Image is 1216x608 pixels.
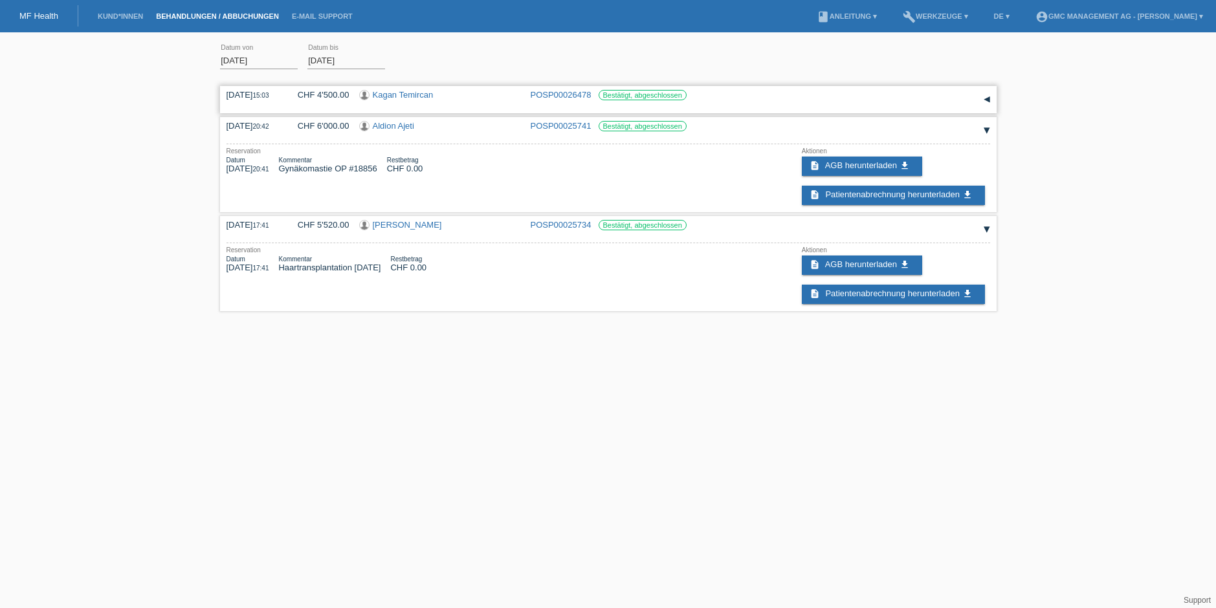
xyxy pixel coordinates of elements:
i: description [810,288,820,299]
label: Bestätigt, abgeschlossen [599,121,687,131]
i: description [810,190,820,200]
div: [DATE] [227,220,278,230]
a: Support [1184,596,1211,605]
a: buildWerkzeuge ▾ [896,12,975,20]
div: Gynäkomastie OP #18856 [278,157,377,173]
a: DE ▾ [988,12,1016,20]
div: CHF 4'500.00 [288,90,349,100]
div: Reservation [227,246,447,254]
i: get_app [900,259,910,270]
a: POSP00026478 [531,90,591,100]
i: get_app [962,190,973,200]
a: Kagan Temircan [373,90,434,100]
div: Aktionen [802,147,990,155]
div: auf-/zuklappen [977,90,997,109]
div: Kommentar [278,157,377,164]
div: [DATE] [227,121,278,131]
i: account_circle [1035,10,1048,23]
div: CHF 6'000.00 [288,121,349,131]
a: Kund*innen [91,12,149,20]
a: E-Mail Support [285,12,359,20]
div: Kommentar [278,255,381,263]
div: Aktionen [802,246,990,254]
a: MF Health [19,11,58,21]
div: Datum [227,255,269,263]
span: 17:41 [252,265,269,272]
a: POSP00025741 [531,121,591,131]
div: Reservation [227,147,443,155]
i: build [903,10,916,23]
a: description Patientenabrechnung herunterladen get_app [802,285,985,304]
span: AGB herunterladen [825,160,897,170]
div: Restbetrag [390,255,426,263]
a: Behandlungen / Abbuchungen [149,12,285,20]
div: auf-/zuklappen [977,220,997,239]
span: 15:03 [252,92,269,99]
i: get_app [900,160,910,171]
span: Patientenabrechnung herunterladen [825,190,959,199]
span: Patientenabrechnung herunterladen [825,288,959,298]
div: [DATE] [227,90,278,100]
div: Datum [227,157,269,164]
a: Aldion Ajeti [373,121,414,131]
span: AGB herunterladen [825,259,897,269]
div: CHF 0.00 [390,255,426,272]
span: 17:41 [252,222,269,229]
i: get_app [962,288,973,299]
div: [DATE] [227,157,269,173]
div: CHF 0.00 [387,157,423,173]
a: account_circleGMC Management AG - [PERSON_NAME] ▾ [1029,12,1210,20]
i: book [817,10,830,23]
div: auf-/zuklappen [977,121,997,140]
div: Haartransplantation [DATE] [278,255,381,272]
span: 20:41 [252,166,269,173]
i: description [810,259,820,270]
label: Bestätigt, abgeschlossen [599,220,687,230]
span: 20:42 [252,123,269,130]
i: description [810,160,820,171]
a: description Patientenabrechnung herunterladen get_app [802,186,985,205]
div: CHF 5'520.00 [288,220,349,230]
a: description AGB herunterladen get_app [802,255,922,275]
a: POSP00025734 [531,220,591,230]
label: Bestätigt, abgeschlossen [599,90,687,100]
a: bookAnleitung ▾ [810,12,883,20]
a: description AGB herunterladen get_app [802,157,922,176]
a: [PERSON_NAME] [373,220,442,230]
div: Restbetrag [387,157,423,164]
div: [DATE] [227,255,269,272]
